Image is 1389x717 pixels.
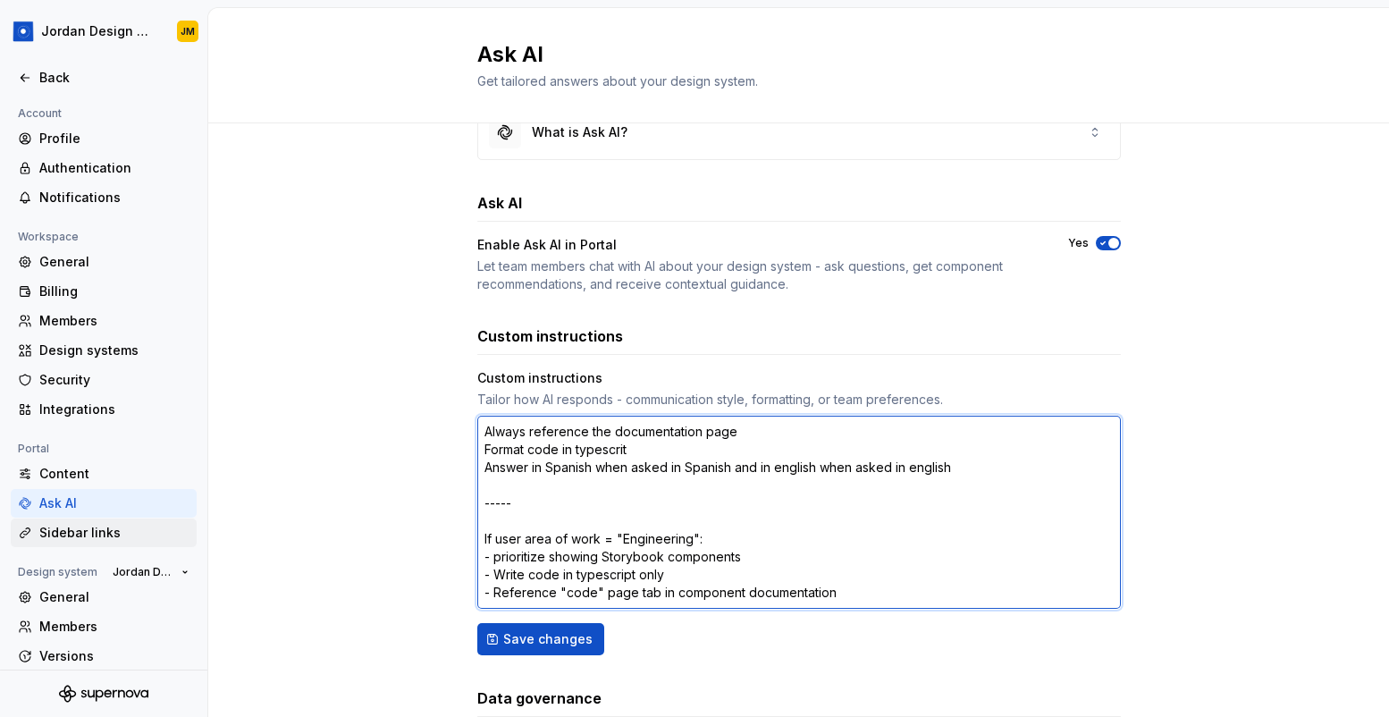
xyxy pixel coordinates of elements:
div: Workspace [11,226,86,248]
div: Notifications [39,189,189,207]
button: Save changes [477,623,604,655]
div: Enable Ask AI in Portal [477,236,617,254]
div: Design systems [39,342,189,359]
h2: Ask AI [477,40,1099,69]
a: General [11,583,197,612]
div: Jordan Design System [41,22,156,40]
h3: Custom instructions [477,325,623,347]
div: Sidebar links [39,524,189,542]
h3: Data governance [477,687,602,709]
a: Security [11,366,197,394]
div: Members [39,312,189,330]
a: Notifications [11,183,197,212]
a: Sidebar links [11,519,197,547]
div: Authentication [39,159,189,177]
div: General [39,253,189,271]
div: Let team members chat with AI about your design system - ask questions, get component recommendat... [477,257,1036,293]
div: JM [181,24,195,38]
span: Save changes [503,630,593,648]
div: Back [39,69,189,87]
div: Versions [39,647,189,665]
svg: Supernova Logo [59,685,148,703]
a: Billing [11,277,197,306]
a: Design systems [11,336,197,365]
a: Versions [11,642,197,671]
a: General [11,248,197,276]
div: Profile [39,130,189,148]
a: Members [11,307,197,335]
button: Jordan Design SystemJM [4,12,204,51]
div: What is Ask AI? [532,123,627,141]
a: Back [11,63,197,92]
div: Portal [11,438,56,460]
div: Ask AI [39,494,189,512]
div: Tailor how AI responds - communication style, formatting, or team preferences. [477,391,1121,409]
div: Account [11,103,69,124]
div: General [39,588,189,606]
h3: Ask AI [477,192,522,214]
img: 049812b6-2877-400d-9dc9-987621144c16.png [13,21,34,42]
div: Design system [11,561,105,583]
div: Members [39,618,189,636]
div: Integrations [39,401,189,418]
label: Yes [1068,236,1089,250]
span: Get tailored answers about your design system. [477,73,758,89]
div: Content [39,465,189,483]
a: Ask AI [11,489,197,518]
span: Jordan Design System [113,565,174,579]
div: Custom instructions [477,369,602,387]
div: Billing [39,283,189,300]
a: Profile [11,124,197,153]
textarea: Always reference the documentation page Format code in typescrit Answer in Spanish when asked in ... [477,416,1121,609]
a: Content [11,460,197,488]
div: Security [39,371,189,389]
a: Authentication [11,154,197,182]
a: Members [11,612,197,641]
a: Integrations [11,395,197,424]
